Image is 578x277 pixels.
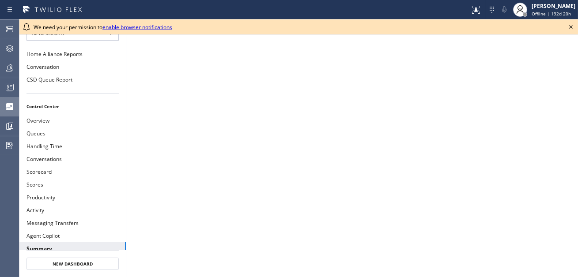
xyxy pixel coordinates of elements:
[34,23,172,31] span: We need your permission to
[19,191,126,204] button: Productivity
[19,48,126,60] button: Home Alliance Reports
[19,242,126,255] button: Summary
[102,23,172,31] a: enable browser notifications
[19,140,126,153] button: Handling Time
[19,127,126,140] button: Queues
[26,258,119,270] button: New Dashboard
[19,217,126,229] button: Messaging Transfers
[19,165,126,178] button: Scorecard
[19,204,126,217] button: Activity
[19,114,126,127] button: Overview
[19,101,126,112] li: Control Center
[126,19,578,277] iframe: dashboard_9f6bb337dffe
[498,4,510,16] button: Mute
[19,229,126,242] button: Agent Copilot
[19,73,126,86] button: CSD Queue Report
[532,11,571,17] span: Offline | 192d 20h
[532,2,575,10] div: [PERSON_NAME]
[19,178,126,191] button: Scores
[19,60,126,73] button: Conversation
[19,153,126,165] button: Conversations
